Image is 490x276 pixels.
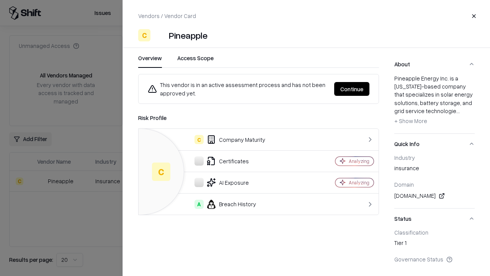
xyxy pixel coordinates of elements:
button: + Show More [394,115,427,127]
div: Tier 1 [394,239,475,250]
div: Analyzing [349,158,369,164]
div: C [138,29,150,41]
div: C [152,163,170,181]
div: Classification [394,229,475,236]
div: Analyzing [349,179,369,186]
button: Continue [334,82,369,96]
div: Pineapple Energy Inc. is a [US_STATE]-based company that specializes in solar energy solutions, b... [394,74,475,127]
p: Vendors / Vendor Card [138,12,196,20]
span: + Show More [394,117,427,124]
button: Access Scope [177,54,214,68]
div: A [194,200,204,209]
div: Governance Status [394,256,475,263]
div: insurance [394,164,475,175]
div: [DOMAIN_NAME] [394,191,475,200]
div: Risk Profile [138,113,379,122]
div: Domain [394,181,475,188]
div: Breach History [145,200,309,209]
button: Overview [138,54,162,68]
button: Quick Info [394,134,475,154]
div: C [194,135,204,144]
div: About [394,74,475,133]
div: Industry [394,154,475,161]
button: About [394,54,475,74]
div: Pineapple [169,29,207,41]
span: ... [456,107,460,114]
button: Status [394,209,475,229]
div: Quick Info [394,154,475,208]
div: AI Exposure [145,178,309,187]
img: Pineapple [154,29,166,41]
div: This vendor is in an active assessment process and has not been approved yet. [148,80,328,97]
div: Certificates [145,156,309,166]
div: Company Maturity [145,135,309,144]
